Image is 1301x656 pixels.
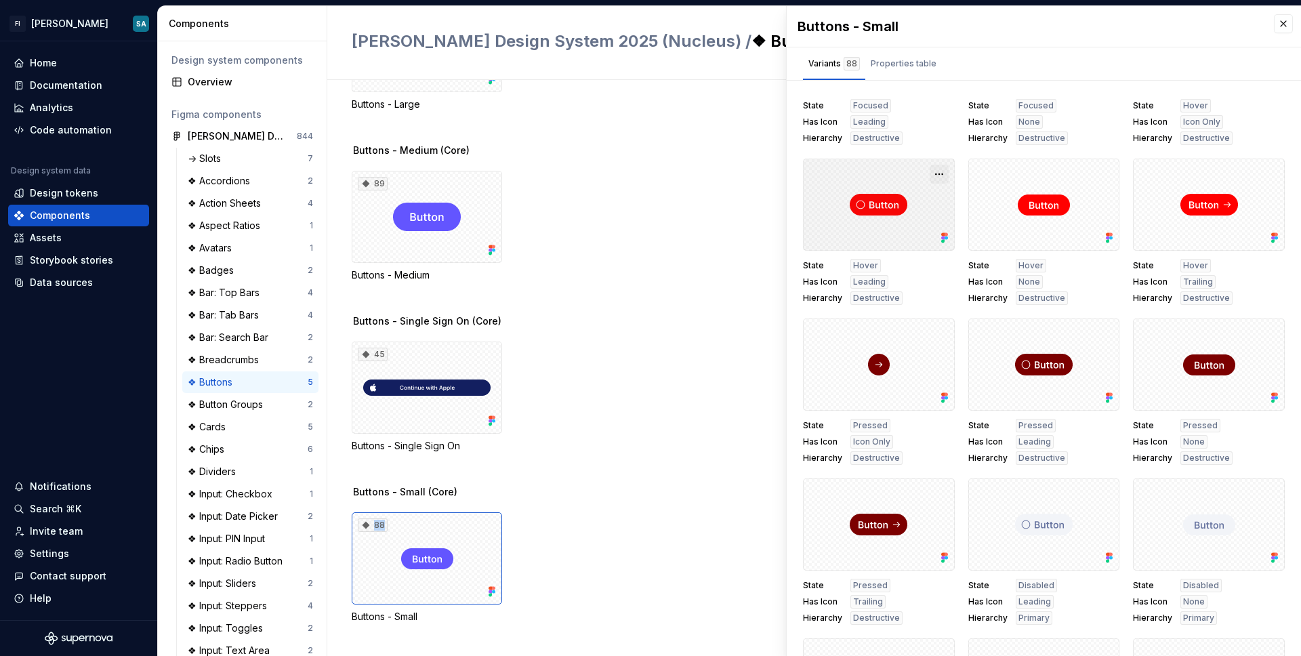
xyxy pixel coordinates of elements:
[353,485,457,499] span: Buttons - Small (Core)
[8,119,149,141] a: Code automation
[308,578,313,589] div: 2
[188,264,239,277] div: ❖ Badges
[182,573,318,594] a: ❖ Input: Sliders2
[166,125,318,147] a: [PERSON_NAME] Design System 2025 (Nucleus)844
[308,153,313,164] div: 7
[188,197,266,210] div: ❖ Action Sheets
[1133,100,1172,111] span: State
[188,331,274,344] div: ❖ Bar: Search Bar
[30,123,112,137] div: Code automation
[8,97,149,119] a: Analytics
[8,205,149,226] a: Components
[310,466,313,477] div: 1
[188,510,283,523] div: ❖ Input: Date Picker
[968,436,1008,447] span: Has Icon
[308,623,313,634] div: 2
[1018,580,1054,591] span: Disabled
[182,327,318,348] a: ❖ Bar: Search Bar2
[182,304,318,326] a: ❖ Bar: Tab Bars4
[182,528,318,550] a: ❖ Input: PIN Input1
[188,129,289,143] div: [PERSON_NAME] Design System 2025 (Nucleus)
[358,177,388,190] div: 89
[310,556,313,567] div: 1
[1133,613,1172,623] span: Hierarchy
[30,186,98,200] div: Design tokens
[352,30,897,52] h2: ❖ Buttons
[8,520,149,542] a: Invite team
[1183,436,1205,447] span: None
[136,18,146,29] div: SA
[182,617,318,639] a: ❖ Input: Toggles2
[8,476,149,497] button: Notifications
[1018,293,1065,304] span: Destructive
[188,554,288,568] div: ❖ Input: Radio Button
[1133,436,1172,447] span: Has Icon
[968,596,1008,607] span: Has Icon
[968,133,1008,144] span: Hierarchy
[8,52,149,74] a: Home
[188,75,313,89] div: Overview
[968,260,1008,271] span: State
[308,176,313,186] div: 2
[188,308,264,322] div: ❖ Bar: Tab Bars
[1018,276,1040,287] span: None
[8,565,149,587] button: Contact support
[31,17,108,30] div: [PERSON_NAME]
[1183,133,1230,144] span: Destructive
[968,100,1008,111] span: State
[8,75,149,96] a: Documentation
[1018,596,1051,607] span: Leading
[308,287,313,298] div: 4
[1018,260,1044,271] span: Hover
[188,286,265,300] div: ❖ Bar: Top Bars
[30,56,57,70] div: Home
[1133,293,1172,304] span: Hierarchy
[8,227,149,249] a: Assets
[3,9,154,38] button: FI[PERSON_NAME]SA
[853,436,890,447] span: Icon Only
[853,420,888,431] span: Pressed
[188,398,268,411] div: ❖ Button Groups
[1133,133,1172,144] span: Hierarchy
[308,645,313,656] div: 2
[853,580,888,591] span: Pressed
[30,253,113,267] div: Storybook stories
[1183,293,1230,304] span: Destructive
[182,215,318,237] a: ❖ Aspect Ratios1
[353,144,470,157] span: Buttons - Medium (Core)
[1018,100,1054,111] span: Focused
[310,533,313,544] div: 1
[188,219,266,232] div: ❖ Aspect Ratios
[803,100,842,111] span: State
[182,483,318,505] a: ❖ Input: Checkbox1
[853,100,888,111] span: Focused
[188,420,231,434] div: ❖ Cards
[1018,613,1050,623] span: Primary
[182,394,318,415] a: ❖ Button Groups2
[11,165,91,176] div: Design system data
[308,422,313,432] div: 5
[853,453,900,464] span: Destructive
[968,580,1008,591] span: State
[1133,420,1172,431] span: State
[803,596,842,607] span: Has Icon
[182,260,318,281] a: ❖ Badges2
[1018,117,1040,127] span: None
[853,613,900,623] span: Destructive
[188,621,268,635] div: ❖ Input: Toggles
[188,375,238,389] div: ❖ Buttons
[853,260,878,271] span: Hover
[968,613,1008,623] span: Hierarchy
[171,108,313,121] div: Figma components
[803,117,842,127] span: Has Icon
[188,241,237,255] div: ❖ Avatars
[1018,420,1053,431] span: Pressed
[308,511,313,522] div: 2
[188,532,270,546] div: ❖ Input: PIN Input
[358,348,388,361] div: 45
[352,342,502,453] div: 45Buttons - Single Sign On
[1183,117,1220,127] span: Icon Only
[1133,117,1172,127] span: Has Icon
[352,610,502,623] div: Buttons - Small
[182,148,318,169] a: -> Slots7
